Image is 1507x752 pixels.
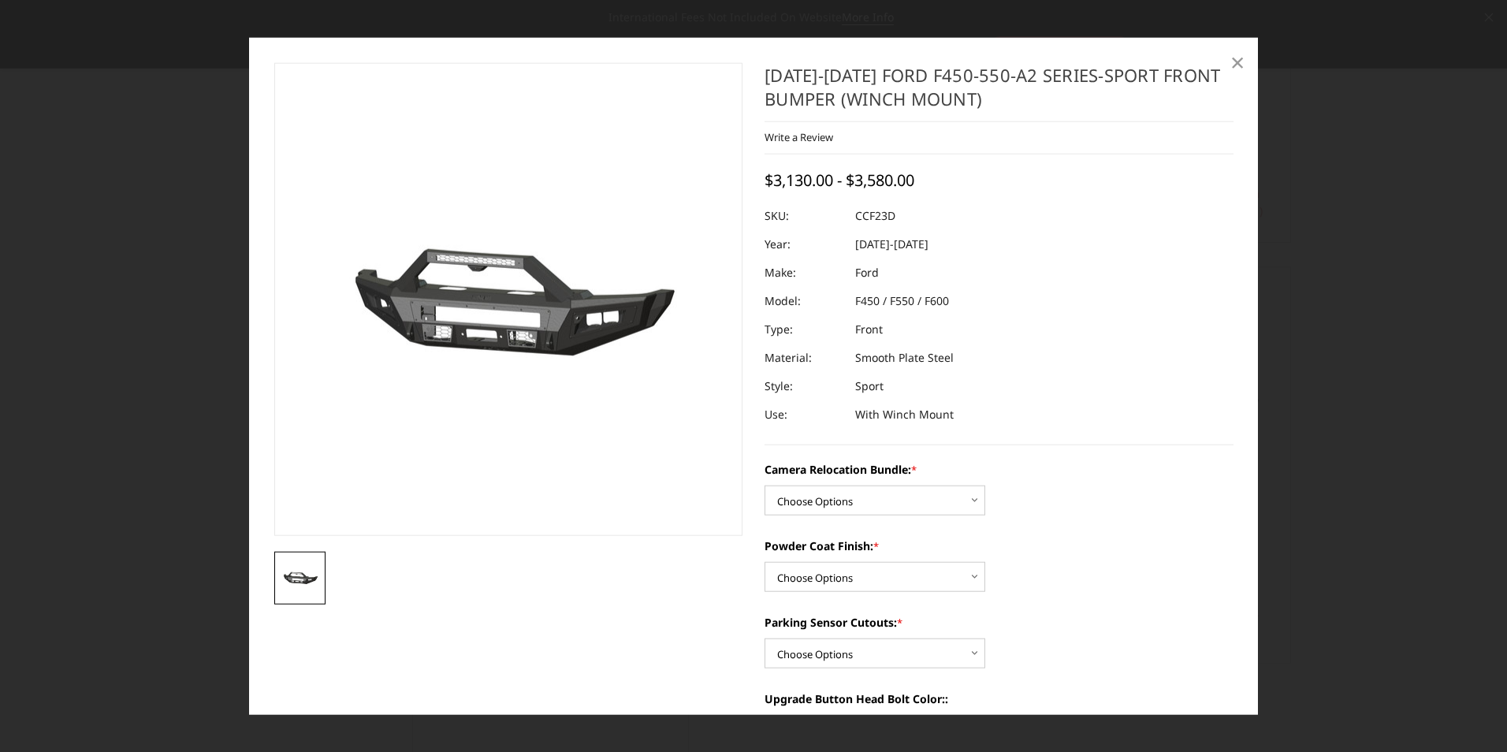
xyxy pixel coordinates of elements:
dt: Style: [765,372,843,400]
dd: [DATE]-[DATE] [855,230,928,259]
dt: Material: [765,344,843,372]
label: Parking Sensor Cutouts: [765,614,1234,631]
dt: Model: [765,287,843,315]
dt: Year: [765,230,843,259]
label: Camera Relocation Bundle: [765,461,1234,478]
img: 2023-2025 Ford F450-550-A2 Series-Sport Front Bumper (winch mount) [279,568,322,587]
dd: Smooth Plate Steel [855,344,954,372]
dd: Sport [855,372,884,400]
dd: CCF23D [855,202,895,230]
a: Write a Review [765,130,833,144]
iframe: Chat Widget [1428,676,1507,752]
dd: F450 / F550 / F600 [855,287,949,315]
label: Upgrade Button Head Bolt Color:: [765,691,1234,707]
dd: With Winch Mount [855,400,954,429]
a: Close [1225,49,1250,74]
dt: Make: [765,259,843,287]
dt: Type: [765,315,843,344]
dd: Ford [855,259,879,287]
dt: SKU: [765,202,843,230]
dt: Use: [765,400,843,429]
h1: [DATE]-[DATE] Ford F450-550-A2 Series-Sport Front Bumper (winch mount) [765,62,1234,121]
a: 2023-2025 Ford F450-550-A2 Series-Sport Front Bumper (winch mount) [274,62,743,535]
dd: Front [855,315,883,344]
span: × [1230,44,1245,78]
span: $3,130.00 - $3,580.00 [765,169,914,191]
label: Powder Coat Finish: [765,538,1234,554]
